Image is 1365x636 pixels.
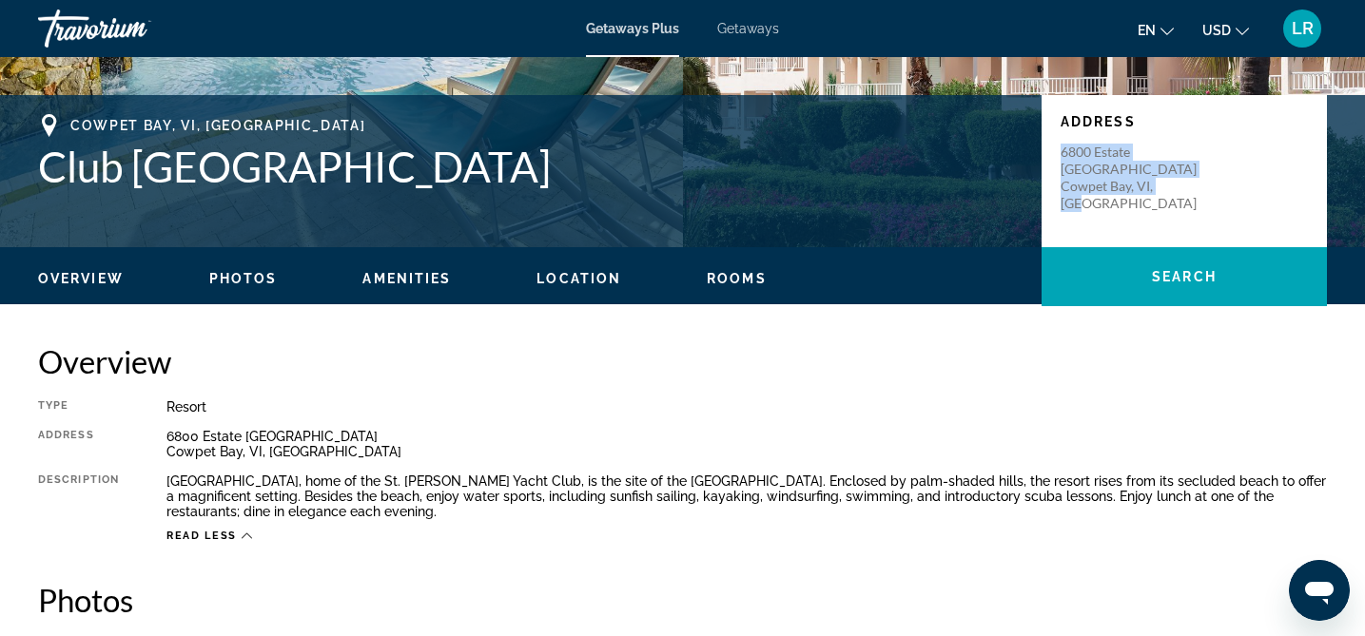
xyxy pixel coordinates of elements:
[1277,9,1327,48] button: User Menu
[586,21,679,36] a: Getaways Plus
[166,429,1327,459] div: 6800 Estate [GEOGRAPHIC_DATA] Cowpet Bay, VI, [GEOGRAPHIC_DATA]
[707,270,767,287] button: Rooms
[38,429,119,459] div: Address
[166,473,1327,519] div: [GEOGRAPHIC_DATA], home of the St. [PERSON_NAME] Yacht Club, is the site of the [GEOGRAPHIC_DATA]...
[717,21,779,36] a: Getaways
[209,270,278,287] button: Photos
[1138,23,1156,38] span: en
[38,399,119,414] div: Type
[536,270,621,287] button: Location
[38,271,124,286] span: Overview
[38,473,119,519] div: Description
[38,581,1327,619] h2: Photos
[362,271,451,286] span: Amenities
[1061,114,1308,129] p: Address
[1289,560,1350,621] iframe: Button to launch messaging window
[1292,19,1314,38] span: LR
[70,118,365,133] span: Cowpet Bay, VI, [GEOGRAPHIC_DATA]
[1042,247,1327,306] button: Search
[38,342,1327,380] h2: Overview
[707,271,767,286] span: Rooms
[209,271,278,286] span: Photos
[1202,16,1249,44] button: Change currency
[166,530,237,542] span: Read less
[536,271,621,286] span: Location
[1138,16,1174,44] button: Change language
[166,399,1327,414] div: Resort
[1152,269,1217,284] span: Search
[38,270,124,287] button: Overview
[362,270,451,287] button: Amenities
[38,4,228,53] a: Travorium
[166,529,252,543] button: Read less
[38,142,1023,191] h1: Club [GEOGRAPHIC_DATA]
[1061,144,1213,212] p: 6800 Estate [GEOGRAPHIC_DATA] Cowpet Bay, VI, [GEOGRAPHIC_DATA]
[1202,23,1231,38] span: USD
